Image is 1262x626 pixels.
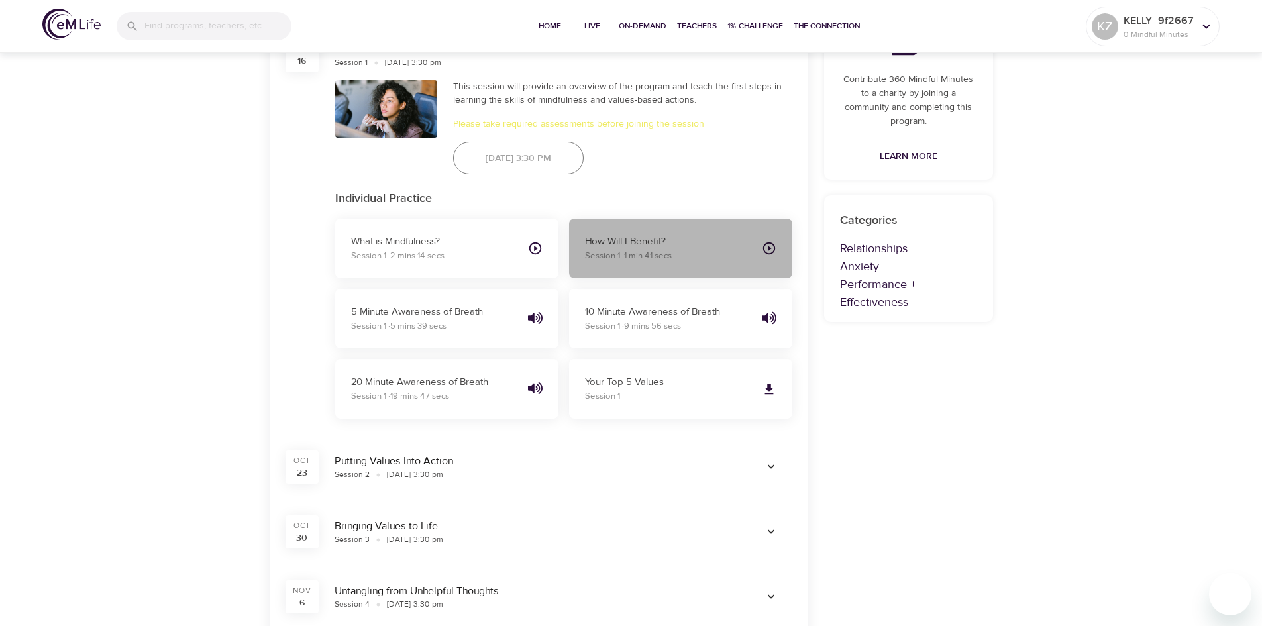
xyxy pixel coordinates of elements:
[727,19,783,33] span: 1% Challenge
[351,375,517,390] p: 20 Minute Awareness of Breath
[840,211,977,229] p: Categories
[1124,13,1194,28] p: KELLY_9f2667
[585,375,751,390] p: Your Top 5 Values
[576,19,608,33] span: Live
[335,519,734,534] div: Bringing Values to Life
[840,73,977,129] p: Contribute 360 Mindful Minutes to a charity by joining a community and completing this program.
[794,19,860,33] span: The Connection
[335,584,734,599] div: Untangling from Unhelpful Thoughts
[335,289,558,348] button: 5 Minute Awareness of BreathSession 1 ·5 mins 39 secs
[42,9,101,40] img: logo
[335,469,370,480] div: Session 2
[622,321,681,331] span: · 9 mins 56 secs
[453,80,792,107] div: This session will provide an overview of the program and teach the first steps in learning the sk...
[619,19,666,33] span: On-Demand
[335,57,368,68] div: Session 1
[351,235,517,250] p: What is Mindfulness?
[293,455,310,466] div: Oct
[453,117,792,131] p: Please take required assessments before joining the session
[293,520,310,531] div: Oct
[880,148,937,165] span: Learn More
[388,391,449,401] span: · 19 mins 47 secs
[534,19,566,33] span: Home
[874,144,943,169] a: Learn More
[1124,28,1194,40] p: 0 Mindful Minutes
[297,466,307,480] div: 23
[585,390,751,403] p: Session 1
[351,390,517,403] p: Session 1
[293,585,311,596] div: Nov
[840,258,977,276] p: Anxiety
[1092,13,1118,40] div: KZ
[296,531,307,545] div: 30
[335,219,558,278] button: What is Mindfulness?Session 1 ·2 mins 14 secs
[840,276,977,311] p: Performance + Effectiveness
[385,57,441,68] div: [DATE] 3:30 pm
[569,219,792,278] button: How Will I Benefit?Session 1 ·1 min 41 secs
[335,534,370,545] div: Session 3
[297,54,306,68] div: 16
[387,599,443,610] div: [DATE] 3:30 pm
[840,240,977,258] p: Relationships
[299,596,305,609] div: 6
[585,320,751,333] p: Session 1
[351,305,517,320] p: 5 Minute Awareness of Breath
[585,250,751,263] p: Session 1
[677,19,717,33] span: Teachers
[335,190,792,208] p: Individual Practice
[585,235,751,250] p: How Will I Benefit?
[585,305,751,320] p: 10 Minute Awareness of Breath
[335,454,734,469] div: Putting Values Into Action
[144,12,291,40] input: Find programs, teachers, etc...
[569,359,792,419] a: Your Top 5 ValuesSession 1
[387,469,443,480] div: [DATE] 3:30 pm
[388,321,447,331] span: · 5 mins 39 secs
[351,320,517,333] p: Session 1
[1209,573,1251,615] iframe: Button to launch messaging window
[622,250,672,261] span: · 1 min 41 secs
[387,534,443,545] div: [DATE] 3:30 pm
[569,289,792,348] button: 10 Minute Awareness of BreathSession 1 ·9 mins 56 secs
[388,250,445,261] span: · 2 mins 14 secs
[335,359,558,419] button: 20 Minute Awareness of BreathSession 1 ·19 mins 47 secs
[335,599,370,610] div: Session 4
[351,250,517,263] p: Session 1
